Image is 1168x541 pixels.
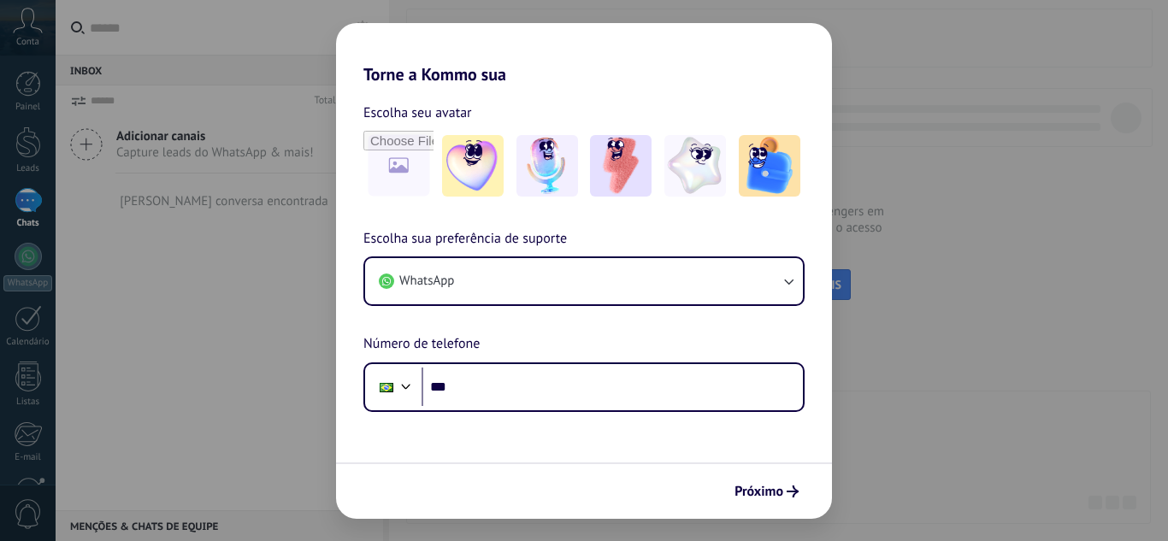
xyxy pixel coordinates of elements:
span: Escolha seu avatar [363,102,472,124]
img: -2.jpeg [516,135,578,197]
span: WhatsApp [399,273,454,290]
img: -3.jpeg [590,135,652,197]
span: Número de telefone [363,333,480,356]
button: WhatsApp [365,258,803,304]
img: -1.jpeg [442,135,504,197]
h2: Torne a Kommo sua [336,23,832,85]
div: Brazil: + 55 [370,369,403,405]
button: Próximo [727,477,806,506]
img: -4.jpeg [664,135,726,197]
span: Próximo [734,485,783,497]
img: -5.jpeg [739,135,800,197]
span: Escolha sua preferência de suporte [363,228,567,250]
